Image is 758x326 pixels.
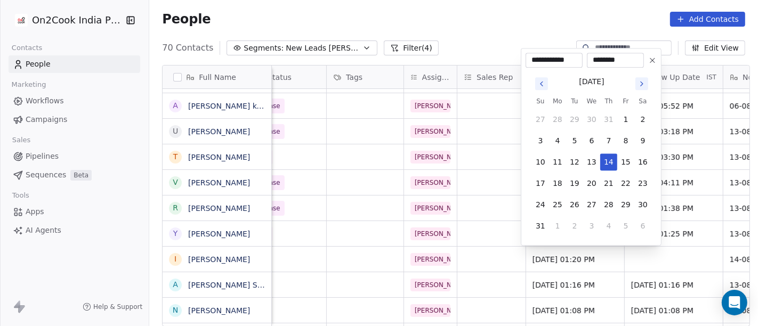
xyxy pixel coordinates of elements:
button: 18 [549,175,566,192]
button: 27 [583,196,600,213]
button: Go to next month [634,76,649,91]
button: 2 [566,217,583,234]
button: 1 [617,111,634,128]
button: 21 [600,175,617,192]
th: Monday [549,96,566,107]
button: 30 [583,111,600,128]
button: 10 [532,153,549,170]
button: 29 [617,196,634,213]
button: 24 [532,196,549,213]
button: 31 [600,111,617,128]
button: 29 [566,111,583,128]
button: 3 [532,132,549,149]
button: 4 [549,132,566,149]
button: 5 [617,217,634,234]
button: 28 [549,111,566,128]
button: 23 [634,175,651,192]
button: 17 [532,175,549,192]
button: 9 [634,132,651,149]
button: 4 [600,217,617,234]
button: 8 [617,132,634,149]
button: 5 [566,132,583,149]
th: Sunday [532,96,549,107]
button: 15 [617,153,634,170]
button: 26 [566,196,583,213]
button: 6 [634,217,651,234]
button: 2 [634,111,651,128]
button: 30 [634,196,651,213]
button: 31 [532,217,549,234]
button: 22 [617,175,634,192]
button: 28 [600,196,617,213]
button: 14 [600,153,617,170]
button: 20 [583,175,600,192]
button: 7 [600,132,617,149]
button: 6 [583,132,600,149]
th: Thursday [600,96,617,107]
th: Saturday [634,96,651,107]
div: [DATE] [579,76,604,87]
button: 27 [532,111,549,128]
button: 1 [549,217,566,234]
button: 12 [566,153,583,170]
button: 19 [566,175,583,192]
th: Tuesday [566,96,583,107]
button: 11 [549,153,566,170]
button: 25 [549,196,566,213]
button: 3 [583,217,600,234]
button: Go to previous month [534,76,549,91]
button: 13 [583,153,600,170]
button: 16 [634,153,651,170]
th: Wednesday [583,96,600,107]
th: Friday [617,96,634,107]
